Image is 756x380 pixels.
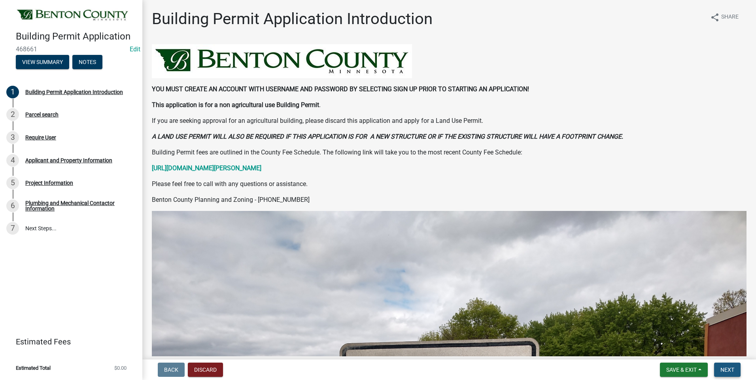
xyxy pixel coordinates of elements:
[152,101,319,109] strong: This application is for a non agricultural use Building Permit
[710,13,720,22] i: share
[25,158,112,163] div: Applicant and Property Information
[130,45,140,53] wm-modal-confirm: Edit Application Number
[666,367,697,373] span: Save & Exit
[152,100,747,110] p: .
[6,131,19,144] div: 3
[114,365,127,371] span: $0.00
[6,334,130,350] a: Estimated Fees
[164,367,178,373] span: Back
[720,367,734,373] span: Next
[6,108,19,121] div: 2
[25,180,73,186] div: Project Information
[130,45,140,53] a: Edit
[152,148,747,157] p: Building Permit fees are outlined in the County Fee Schedule. The following link will take you to...
[6,154,19,167] div: 4
[660,363,708,377] button: Save & Exit
[152,9,433,28] h1: Building Permit Application Introduction
[6,86,19,98] div: 1
[152,195,747,205] p: Benton County Planning and Zoning - [PHONE_NUMBER]
[72,59,102,66] wm-modal-confirm: Notes
[704,9,745,25] button: shareShare
[714,363,741,377] button: Next
[6,199,19,212] div: 6
[152,44,412,78] img: BENTON_HEADER_184150ff-1924-48f9-adeb-d4c31246c7fa.jpeg
[152,116,747,126] p: If you are seeking approval for an agricultural building, please discard this application and app...
[152,164,261,172] a: [URL][DOMAIN_NAME][PERSON_NAME]
[188,363,223,377] button: Discard
[6,177,19,189] div: 5
[72,55,102,69] button: Notes
[16,31,136,42] h4: Building Permit Application
[25,89,123,95] div: Building Permit Application Introduction
[25,200,130,211] div: Plumbing and Mechanical Contactor Information
[25,135,56,140] div: Require User
[6,222,19,235] div: 7
[152,133,623,140] strong: A LAND USE PERMIT WILL ALSO BE REQUIRED IF THIS APPLICATION IS FOR A NEW STRUCTURE OR IF THE EXIS...
[25,112,59,117] div: Parcel search
[152,85,529,93] strong: YOU MUST CREATE AN ACCOUNT WITH USERNAME AND PASSWORD BY SELECTING SIGN UP PRIOR TO STARTING AN A...
[16,55,69,69] button: View Summary
[152,179,747,189] p: Please feel free to call with any questions or assistance.
[16,59,69,66] wm-modal-confirm: Summary
[16,45,127,53] span: 468661
[721,13,739,22] span: Share
[158,363,185,377] button: Back
[16,365,51,371] span: Estimated Total
[16,8,130,23] img: Benton County, Minnesota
